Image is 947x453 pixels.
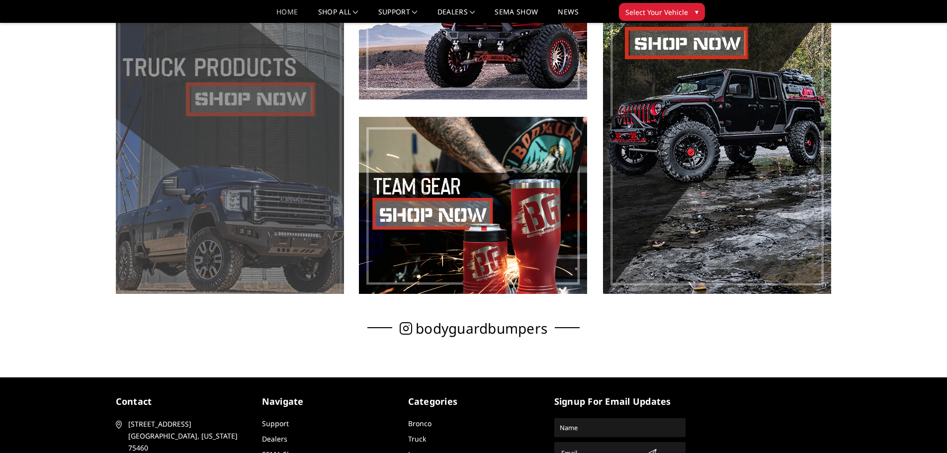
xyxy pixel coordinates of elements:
[378,8,418,23] a: Support
[262,419,289,428] a: Support
[625,7,688,17] span: Select Your Vehicle
[116,395,247,408] h5: contact
[408,395,539,408] h5: Categories
[276,8,298,23] a: Home
[262,434,287,444] a: Dealers
[408,419,431,428] a: Bronco
[558,8,578,23] a: News
[495,8,538,23] a: SEMA Show
[695,6,698,17] span: ▾
[619,3,705,21] button: Select Your Vehicle
[318,8,358,23] a: shop all
[408,434,426,444] a: Truck
[262,395,393,408] h5: Navigate
[437,8,475,23] a: Dealers
[897,405,947,453] iframe: Chat Widget
[556,420,684,436] input: Name
[554,395,686,408] h5: signup for email updates
[416,323,547,334] span: bodyguardbumpers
